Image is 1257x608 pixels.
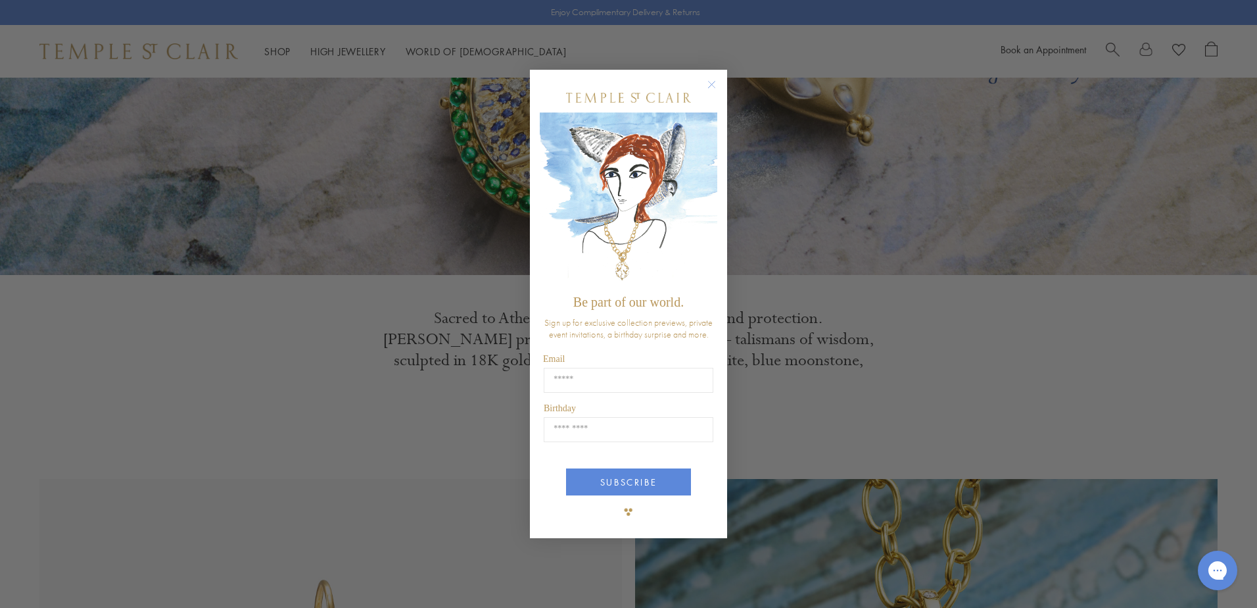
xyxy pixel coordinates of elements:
img: TSC [615,499,642,525]
button: SUBSCRIBE [566,469,691,495]
input: Email [544,368,713,393]
img: Temple St. Clair [566,93,691,103]
iframe: Gorgias live chat messenger [1191,546,1244,595]
button: Close dialog [710,83,726,99]
img: c4a9eb12-d91a-4d4a-8ee0-386386f4f338.jpeg [540,113,717,288]
span: Email [543,354,565,364]
span: Birthday [544,403,576,413]
span: Sign up for exclusive collection previews, private event invitations, a birthday surprise and more. [544,317,713,340]
span: Be part of our world. [573,295,684,309]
